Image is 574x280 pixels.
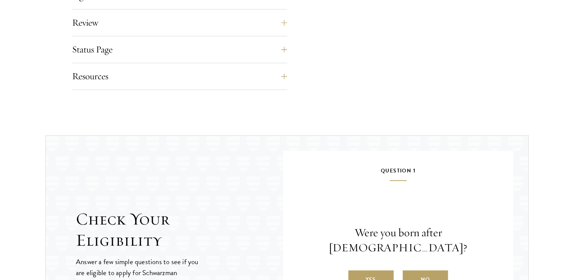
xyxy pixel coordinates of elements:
[72,40,287,58] button: Status Page
[306,225,491,255] p: Were you born after [DEMOGRAPHIC_DATA]?
[72,67,287,85] button: Resources
[306,166,491,181] h5: Question 1
[72,14,287,32] button: Review
[76,208,283,251] h2: Check Your Eligibility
